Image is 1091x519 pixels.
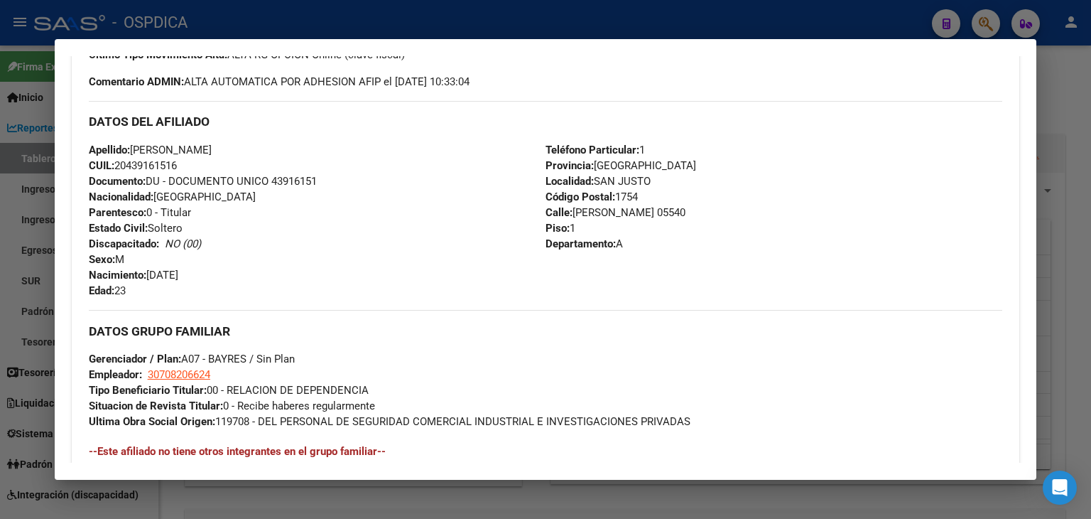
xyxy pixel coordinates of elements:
[89,237,159,250] strong: Discapacitado:
[89,284,114,297] strong: Edad:
[89,253,124,266] span: M
[1043,471,1077,505] div: Open Intercom Messenger
[89,75,184,88] strong: Comentario ADMIN:
[89,206,146,219] strong: Parentesco:
[545,144,639,156] strong: Teléfono Particular:
[545,206,685,219] span: [PERSON_NAME] 05540
[148,368,210,381] span: 30708206624
[89,353,295,365] span: A07 - BAYRES / Sin Plan
[89,384,207,397] strong: Tipo Beneficiario Titular:
[89,400,375,412] span: 0 - Recibe haberes regularmente
[89,253,115,266] strong: Sexo:
[545,175,594,188] strong: Localidad:
[89,175,317,188] span: DU - DOCUMENTO UNICO 43916151
[89,74,469,90] span: ALTA AUTOMATICA POR ADHESION AFIP el [DATE] 10:33:04
[89,353,181,365] strong: Gerenciador / Plan:
[89,175,146,188] strong: Documento:
[89,222,148,235] strong: Estado Civil:
[545,206,572,219] strong: Calle:
[545,191,638,203] span: 1754
[89,400,223,412] strong: Situacion de Revista Titular:
[545,222,570,235] strong: Piso:
[89,415,215,428] strong: Ultima Obra Social Origen:
[89,159,114,172] strong: CUIL:
[89,191,256,203] span: [GEOGRAPHIC_DATA]
[545,222,575,235] span: 1
[89,444,1002,459] h4: --Este afiliado no tiene otros integrantes en el grupo familiar--
[89,206,191,219] span: 0 - Titular
[89,191,153,203] strong: Nacionalidad:
[89,222,183,235] span: Soltero
[89,384,369,397] span: 00 - RELACION DE DEPENDENCIA
[545,237,623,250] span: A
[545,191,615,203] strong: Código Postal:
[545,237,616,250] strong: Departamento:
[89,48,227,61] strong: Ultimo Tipo Movimiento Alta:
[545,175,651,188] span: SAN JUSTO
[89,269,146,282] strong: Nacimiento:
[89,144,130,156] strong: Apellido:
[89,114,1002,129] h3: DATOS DEL AFILIADO
[89,415,690,428] span: 119708 - DEL PERSONAL DE SEGURIDAD COMERCIAL INDUSTRIAL E INVESTIGACIONES PRIVADAS
[545,159,594,172] strong: Provincia:
[89,269,178,282] span: [DATE]
[89,48,405,61] span: ALTA RG OPCION Online (clave fiscal)
[89,159,177,172] span: 20439161516
[545,144,645,156] span: 1
[89,144,212,156] span: [PERSON_NAME]
[165,237,201,250] i: NO (00)
[545,159,696,172] span: [GEOGRAPHIC_DATA]
[89,323,1002,339] h3: DATOS GRUPO FAMILIAR
[89,284,126,297] span: 23
[89,368,142,381] strong: Empleador:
